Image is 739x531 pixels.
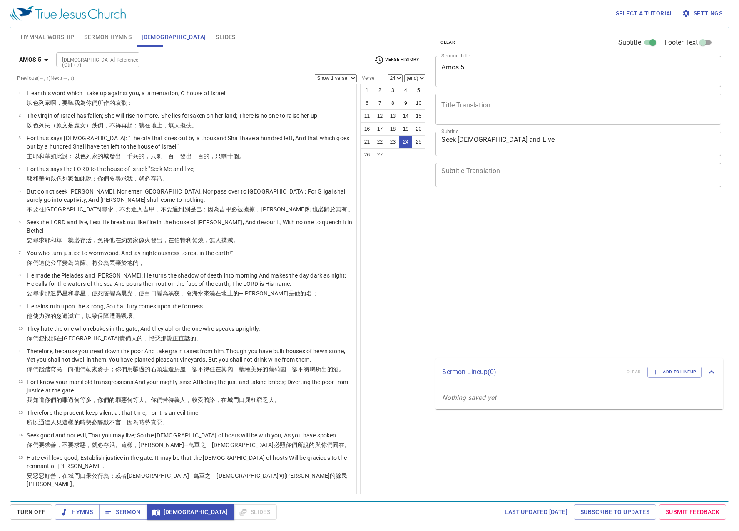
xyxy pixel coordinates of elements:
input: Type Bible Reference [59,55,123,65]
span: Subscribe to Updates [580,507,649,517]
wh6635: 之 [DEMOGRAPHIC_DATA] [200,442,351,448]
wh3117: 變為黑 [157,290,318,297]
wh157: 善 [27,472,347,487]
wh3220: 水 [198,290,318,297]
button: 9 [399,97,412,110]
wh5375: 哀歌 [115,99,133,106]
wh7451: ，就必存活 [86,442,351,448]
wh1540: 被擄掠 [237,206,353,213]
button: 19 [399,122,412,136]
button: 26 [360,148,373,161]
wh8581: 那說 [161,335,202,342]
span: 11 [18,348,23,353]
span: 10 [18,326,23,330]
wh2421: 。 [162,175,168,182]
p: For thus says the LORD to the house of Israel: "Seek Me and live; [27,165,194,173]
span: 3 [18,135,20,140]
button: Add to Lineup [647,367,702,377]
button: 18 [386,122,399,136]
button: 4 [399,84,412,97]
wh7451: 。 [162,419,168,426]
wh559: ：你們要尋求我 [92,175,168,182]
wh784: 發出 [151,237,239,243]
wh1875: 耶和華 [45,237,239,243]
wh5674: 到別是巴 [178,206,353,213]
button: 1 [360,84,373,97]
p: Seek good and not evil, That you may live; So the [DEMOGRAPHIC_DATA] of hosts will be with you, A... [27,431,350,439]
wh8179: 屈枉 [245,397,280,403]
wh559: 與你們同在。 [315,442,351,448]
button: 23 [386,135,399,149]
wh7451: 好 [27,472,347,487]
a: Last updated [DATE] [501,504,571,520]
wh6256: 真惡 [151,419,168,426]
wh5307: ，不得再 [103,122,197,129]
textarea: Amos 5 [441,63,715,79]
span: 14 [18,432,23,437]
button: 20 [412,122,425,136]
wh1004: 如此說 [74,175,168,182]
wh3196: 。 [339,366,345,372]
p: He rains ruin upon the strong, So that fury comes upon the fortress. [27,302,204,310]
wh1250: ；你們用鑿過的石頭 [109,366,345,372]
button: clear [435,37,460,47]
span: 1 [18,90,20,95]
wh5203: 在地 [144,122,197,129]
span: 13 [18,410,23,414]
span: 6 [18,219,20,224]
button: Select a tutorial [612,6,677,21]
p: They hate the one who rebukes in the gate, And they abhor the one who speaks uprightly. [27,325,260,333]
wh505: 兵的，只剩 [133,153,245,159]
button: Sermon [99,504,147,520]
button: 11 [360,109,373,123]
wh3068: ，就必存活 [62,237,239,243]
span: Slides [216,32,235,42]
wh4941: 變為 [62,259,144,266]
button: Verse History [369,54,424,66]
button: 2 [373,84,386,97]
wh3967: ；發出 [174,153,245,159]
wh2531: 的葡萄園 [262,366,345,372]
wh3130: 家 [133,237,239,243]
wh8549: 的。 [190,335,202,342]
wh1496: 建造 [162,366,345,372]
wh6965: 。 [192,122,198,129]
button: 6 [360,97,373,110]
wh430: 必照你們所說的 [274,442,351,448]
button: 17 [373,122,386,136]
wh3947: 賄賂 [204,397,280,403]
wh6666: 丟棄 [109,259,145,266]
label: Verse [360,76,374,81]
button: Settings [680,6,726,21]
p: Therefore the [DEMOGRAPHIC_DATA] of hosts, [DEMOGRAPHIC_DATA], says this: "There shall be wailing... [27,493,354,509]
wh1800: ，向他們勒索 [62,366,345,372]
wh3939: 、將公義 [86,259,145,266]
wh3598: 和參星 [68,290,318,297]
wh6965: ；躺 [133,122,198,129]
wh1004: 啊，要聽 [50,99,133,106]
button: 12 [373,109,386,123]
wh3754: ，卻不得喝 [286,366,345,372]
button: 13 [386,109,399,123]
button: 8 [386,97,399,110]
span: 15 [18,455,23,459]
wh1004: ，卻不得住 [186,366,345,372]
wh3518: 。 [233,237,239,243]
wh8130: 惡 [27,472,347,487]
wh8085: 我為你們所作的 [74,99,133,106]
wh2015: 晨光 [121,290,318,297]
wh2896: ，在城門口 [27,472,347,487]
wh5892: 發出 [109,153,245,159]
wh8130: 那在[GEOGRAPHIC_DATA] [50,335,202,342]
span: 5 [18,189,20,193]
span: Last updated [DATE] [505,507,567,517]
wh4013: 遭遇 [109,313,139,319]
wh3478: 家 [68,175,168,182]
button: [DEMOGRAPHIC_DATA] [147,504,234,520]
wh1008: 焚燒 [192,237,239,243]
wh6213: 昴星 [56,290,318,297]
wh6256: 必靜默不言 [92,419,168,426]
wh8034: ； [312,290,318,297]
wh7121: 海 [192,290,318,297]
wh2421: ，免得他在約瑟 [92,237,239,243]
